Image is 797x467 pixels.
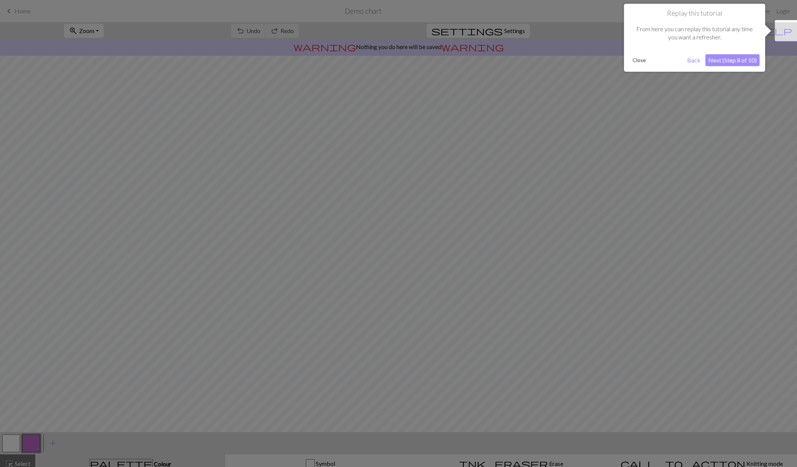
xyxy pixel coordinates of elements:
[624,4,765,72] div: Replay this tutorial
[629,9,759,17] h1: Replay this tutorial
[629,17,759,49] div: From here you can replay this tutorial any time you want a refresher.
[705,54,759,66] button: Next (Step 8 of 10)
[684,54,703,66] button: Back
[629,55,649,66] button: Close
